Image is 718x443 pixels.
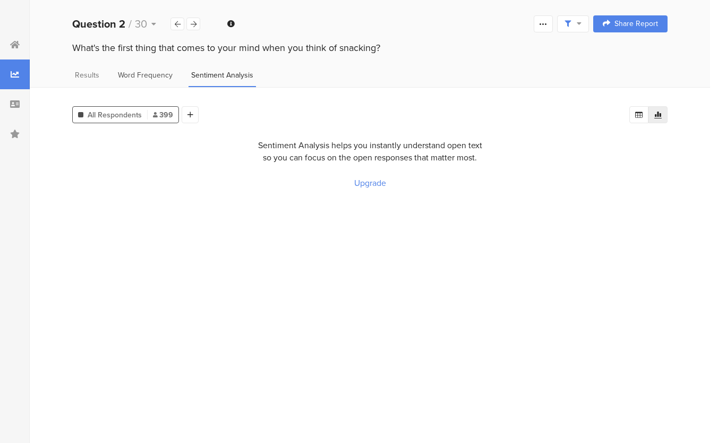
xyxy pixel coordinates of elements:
span: Sentiment Analysis [191,70,253,81]
div: What's the first thing that comes to your mind when you think of snacking? [72,41,668,55]
span: Share Report [614,20,658,28]
b: Question 2 [72,16,125,32]
span: 399 [153,109,173,121]
span: Sentiment Analysis helps you instantly understand open text so you can focus on the open response... [253,139,487,164]
a: Upgrade [354,177,386,189]
span: / [129,16,132,32]
span: All Respondents [88,109,142,121]
span: Results [75,70,99,81]
span: 30 [135,16,147,32]
span: Word Frequency [118,70,173,81]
